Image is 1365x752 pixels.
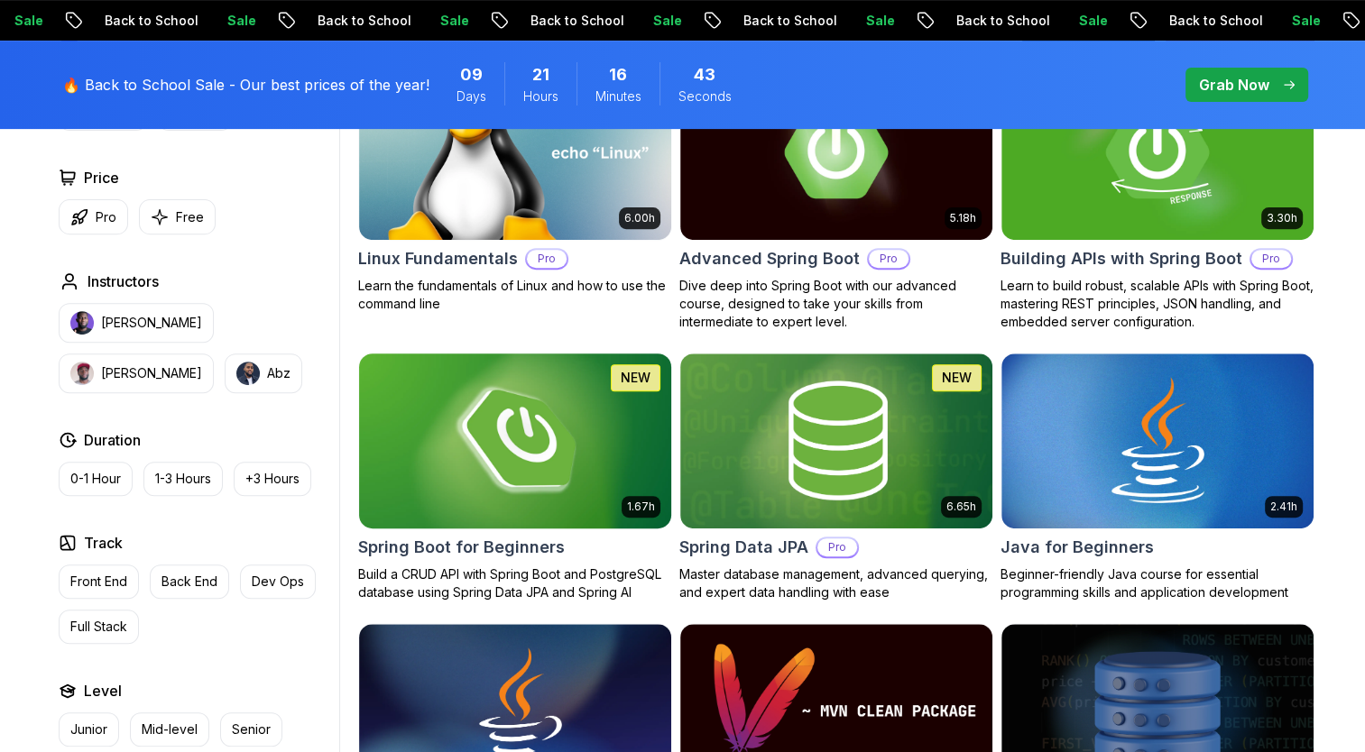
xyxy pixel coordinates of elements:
h2: Instructors [88,271,159,292]
p: Pro [1251,250,1291,268]
h2: Duration [84,429,141,451]
p: 6.00h [624,211,655,225]
button: 1-3 Hours [143,462,223,496]
img: Building APIs with Spring Boot card [1001,65,1314,240]
a: Advanced Spring Boot card5.18hAdvanced Spring BootProDive deep into Spring Boot with our advanced... [679,64,993,331]
span: 16 Minutes [609,62,627,87]
p: +3 Hours [245,470,300,488]
p: Learn to build robust, scalable APIs with Spring Boot, mastering REST principles, JSON handling, ... [1001,277,1314,331]
p: Pro [869,250,908,268]
h2: Java for Beginners [1001,535,1154,560]
a: Building APIs with Spring Boot card3.30hBuilding APIs with Spring BootProLearn to build robust, s... [1001,64,1314,331]
button: instructor imgAbz [225,353,302,393]
button: Pro [59,199,128,234]
p: Learn the fundamentals of Linux and how to use the command line [358,277,672,313]
p: Sale [1020,12,1078,30]
img: Linux Fundamentals card [359,65,671,240]
button: Junior [59,712,119,747]
img: Spring Data JPA card [680,353,992,528]
button: Mid-level [130,712,209,747]
span: Seconds [678,87,732,105]
p: Back to School [898,12,1020,30]
p: Pro [527,250,567,268]
p: Sale [382,12,439,30]
p: 0-1 Hour [70,470,121,488]
img: instructor img [70,311,94,335]
img: instructor img [70,362,94,385]
button: Dev Ops [240,564,316,599]
button: Back End [150,564,229,599]
p: 1.67h [627,500,655,514]
h2: Linux Fundamentals [358,246,518,271]
h2: Spring Data JPA [679,535,808,560]
h2: Track [84,532,123,554]
p: Sale [169,12,226,30]
p: [PERSON_NAME] [101,314,202,332]
button: instructor img[PERSON_NAME] [59,353,214,393]
h2: Price [84,167,119,188]
p: 3.30h [1267,211,1297,225]
p: Back to School [46,12,169,30]
h2: Spring Boot for Beginners [358,535,565,560]
span: Minutes [595,87,641,105]
p: NEW [621,369,650,387]
p: Front End [70,573,127,591]
h2: Building APIs with Spring Boot [1001,246,1242,271]
p: Build a CRUD API with Spring Boot and PostgreSQL database using Spring Data JPA and Spring AI [358,565,672,601]
p: Junior [70,720,107,738]
p: Dive deep into Spring Boot with our advanced course, designed to take your skills from intermedia... [679,277,993,331]
a: Spring Data JPA card6.65hNEWSpring Data JPAProMaster database management, advanced querying, and ... [679,353,993,601]
button: Senior [220,712,282,747]
p: Master database management, advanced querying, and expert data handling with ease [679,565,993,601]
h2: Level [84,680,122,702]
button: +3 Hours [234,462,311,496]
p: 2.41h [1270,500,1297,514]
p: Sale [807,12,865,30]
a: Java for Beginners card2.41hJava for BeginnersBeginner-friendly Java course for essential program... [1001,353,1314,601]
p: Sale [595,12,652,30]
p: Beginner-friendly Java course for essential programming skills and application development [1001,565,1314,601]
p: Back End [161,573,217,591]
p: NEW [942,369,972,387]
p: 5.18h [950,211,976,225]
span: 9 Days [460,62,483,87]
button: instructor img[PERSON_NAME] [59,303,214,343]
p: Senior [232,720,271,738]
img: Java for Beginners card [1001,353,1314,528]
a: Spring Boot for Beginners card1.67hNEWSpring Boot for BeginnersBuild a CRUD API with Spring Boot ... [358,353,672,601]
p: Grab Now [1199,74,1269,96]
button: Front End [59,564,139,599]
button: Full Stack [59,610,139,644]
img: Advanced Spring Boot card [680,65,992,240]
p: 1-3 Hours [155,470,211,488]
button: Free [139,199,216,234]
p: Pro [96,208,116,226]
p: [PERSON_NAME] [101,364,202,382]
img: Spring Boot for Beginners card [351,349,678,532]
span: Hours [523,87,558,105]
p: Free [176,208,204,226]
p: Back to School [1111,12,1233,30]
button: 0-1 Hour [59,462,133,496]
span: 43 Seconds [694,62,715,87]
p: Dev Ops [252,573,304,591]
a: Linux Fundamentals card6.00hLinux FundamentalsProLearn the fundamentals of Linux and how to use t... [358,64,672,313]
p: Pro [817,538,857,556]
p: Back to School [685,12,807,30]
p: Abz [267,364,291,382]
span: Days [457,87,486,105]
p: 🔥 Back to School Sale - Our best prices of the year! [62,74,429,96]
p: Sale [1233,12,1291,30]
p: 6.65h [946,500,976,514]
p: Back to School [472,12,595,30]
span: 21 Hours [532,62,549,87]
p: Full Stack [70,618,127,636]
p: Back to School [259,12,382,30]
p: Mid-level [142,720,198,738]
h2: Advanced Spring Boot [679,246,860,271]
img: instructor img [236,362,260,385]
